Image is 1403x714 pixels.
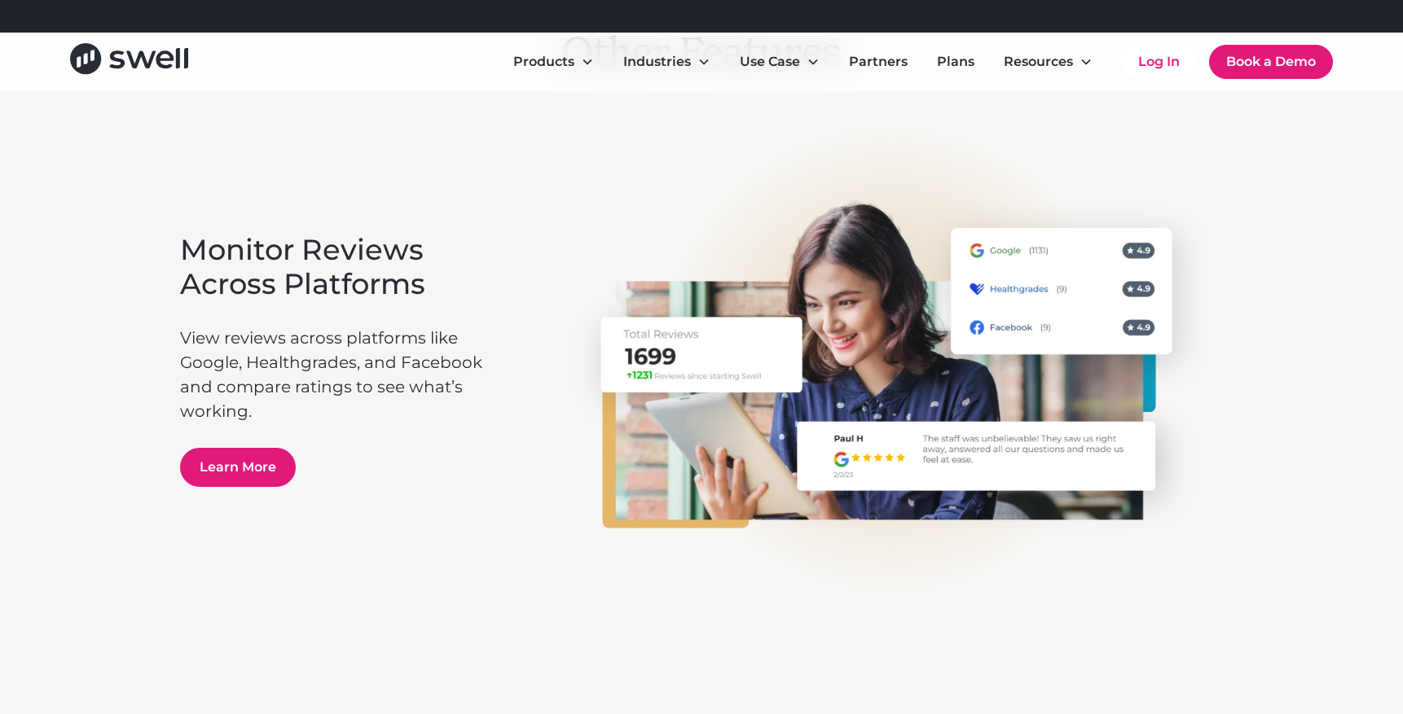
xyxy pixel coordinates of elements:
a: Log In [1122,46,1196,78]
h3: Monitor Reviews Across Platforms [180,233,512,301]
div: Resources [1004,52,1073,72]
a: Plans [924,46,987,78]
div: Resources [991,46,1106,78]
a: Book a Demo [1209,45,1333,79]
div: Use Case [740,52,800,72]
img: Monitor Reviews Across Platforms [561,176,1223,543]
a: Learn More [180,448,296,487]
div: Products [513,52,574,72]
div: Industries [610,46,723,78]
a: home [70,43,188,80]
div: Industries [623,52,691,72]
a: Partners [836,46,921,78]
div: Products [500,46,607,78]
div: Use Case [727,46,833,78]
p: View reviews across platforms like Google, Healthgrades, and Facebook and compare ratings to see ... [180,326,512,423]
